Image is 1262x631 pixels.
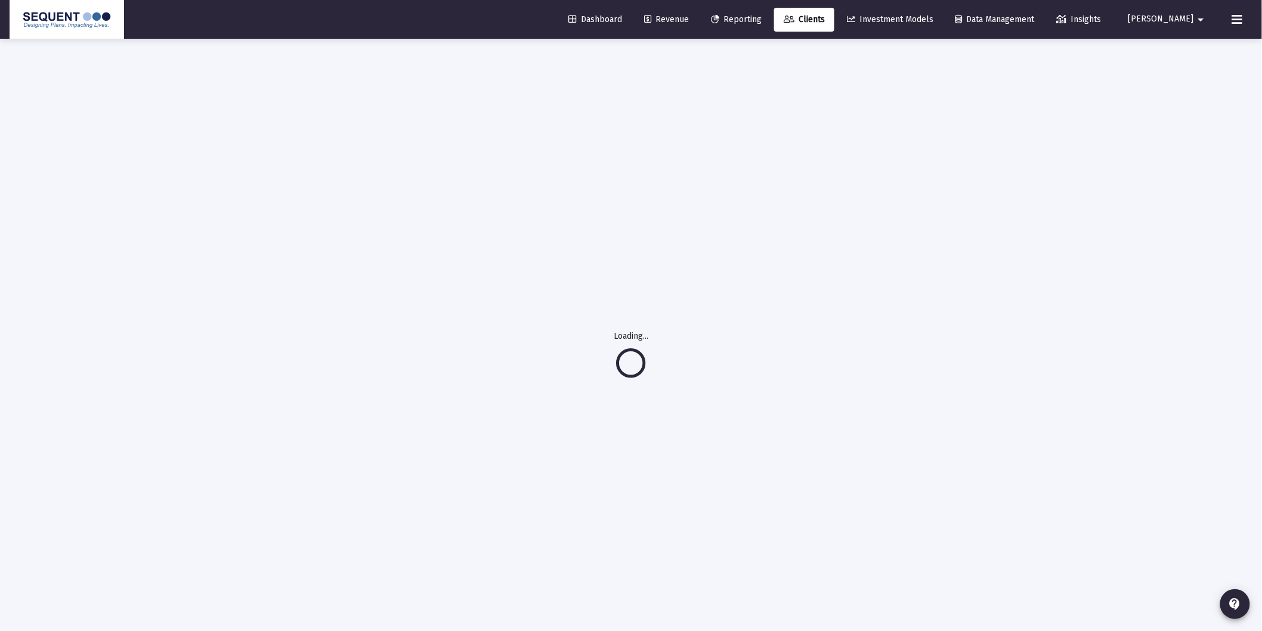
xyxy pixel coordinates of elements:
[644,14,689,24] span: Revenue
[635,8,698,32] a: Revenue
[1228,597,1242,611] mat-icon: contact_support
[701,8,771,32] a: Reporting
[1194,8,1208,32] mat-icon: arrow_drop_down
[1128,14,1194,24] span: [PERSON_NAME]
[946,8,1044,32] a: Data Management
[711,14,762,24] span: Reporting
[774,8,834,32] a: Clients
[568,14,622,24] span: Dashboard
[784,14,825,24] span: Clients
[847,14,933,24] span: Investment Models
[18,8,115,32] img: Dashboard
[955,14,1035,24] span: Data Management
[1057,14,1102,24] span: Insights
[559,8,632,32] a: Dashboard
[1114,7,1223,31] button: [PERSON_NAME]
[837,8,943,32] a: Investment Models
[1047,8,1111,32] a: Insights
